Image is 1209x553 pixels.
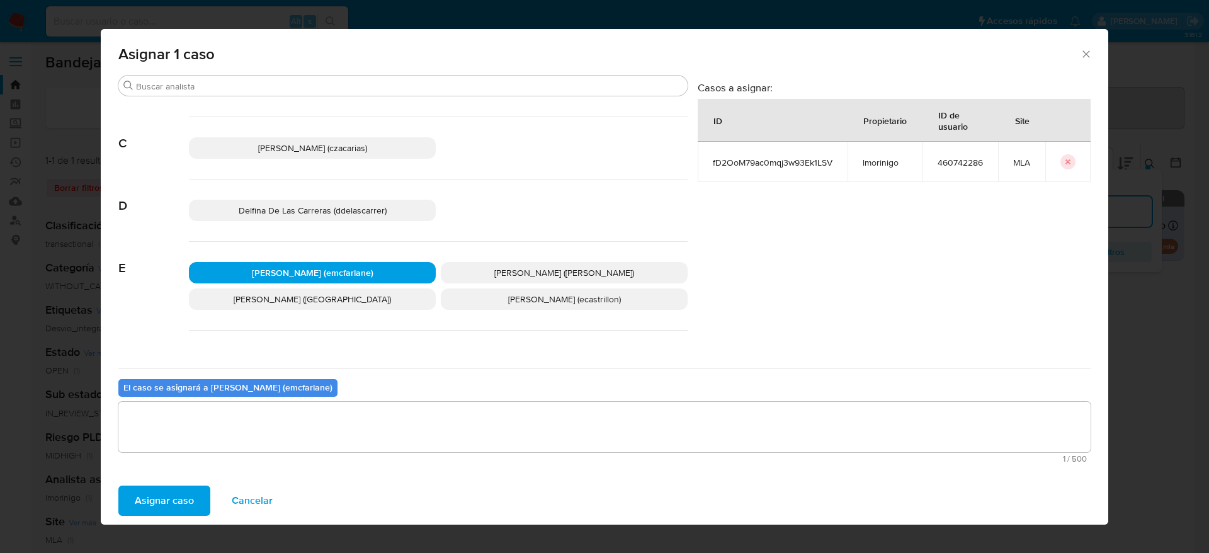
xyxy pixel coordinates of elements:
span: [PERSON_NAME] ([GEOGRAPHIC_DATA]) [234,293,391,305]
div: [PERSON_NAME] (emcfarlane) [189,262,436,283]
span: [PERSON_NAME] (ecastrillon) [508,293,621,305]
div: [PERSON_NAME] ([GEOGRAPHIC_DATA]) [189,288,436,310]
span: E [118,242,189,276]
span: Asignar 1 caso [118,47,1080,62]
span: Asignar caso [135,487,194,515]
span: F [118,331,189,365]
h3: Casos a asignar: [698,81,1091,94]
span: [PERSON_NAME] ([PERSON_NAME]) [494,266,634,279]
span: Cancelar [232,487,273,515]
div: ID [698,105,737,135]
div: Delfina De Las Carreras (ddelascarrer) [189,200,436,221]
span: [PERSON_NAME] (emcfarlane) [252,266,373,279]
div: [PERSON_NAME] ([PERSON_NAME]) [441,262,688,283]
span: fD2OoM79ac0mqj3w93Ek1LSV [713,157,832,168]
span: D [118,180,189,214]
button: Asignar caso [118,486,210,516]
div: [PERSON_NAME] (czacarias) [189,137,436,159]
button: Cerrar ventana [1080,48,1091,59]
div: assign-modal [101,29,1108,525]
div: [PERSON_NAME] (ecastrillon) [441,288,688,310]
button: icon-button [1060,154,1076,169]
div: Site [1000,105,1045,135]
input: Buscar analista [136,81,683,92]
span: 460742286 [938,157,983,168]
button: Cancelar [215,486,289,516]
span: [PERSON_NAME] (czacarias) [258,142,367,154]
span: Delfina De Las Carreras (ddelascarrer) [239,204,387,217]
div: Propietario [848,105,922,135]
div: ID de usuario [923,100,997,141]
span: lmorinigo [863,157,907,168]
button: Buscar [123,81,133,91]
span: Máximo 500 caracteres [122,455,1087,463]
b: El caso se asignará a [PERSON_NAME] (emcfarlane) [123,381,332,394]
span: MLA [1013,157,1030,168]
span: C [118,117,189,151]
